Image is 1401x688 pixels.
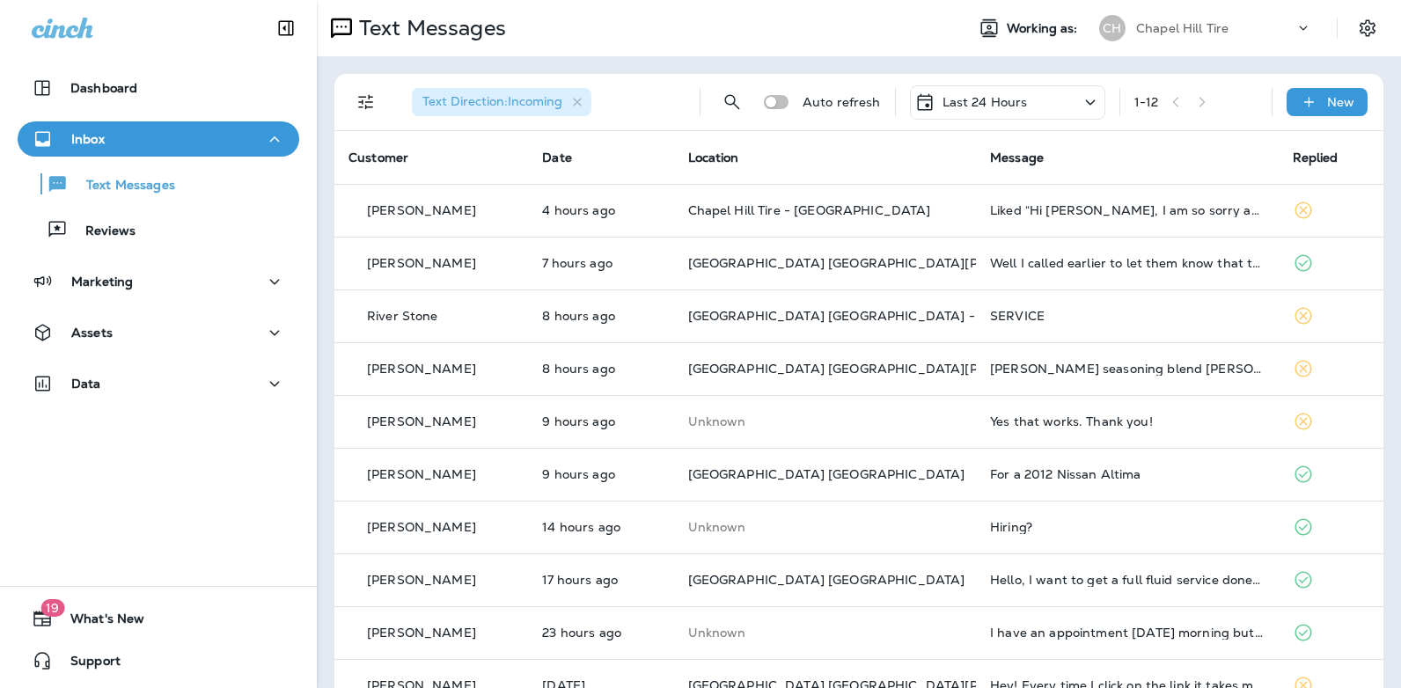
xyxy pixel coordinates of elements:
[18,70,299,106] button: Dashboard
[68,223,136,240] p: Reviews
[18,366,299,401] button: Data
[53,611,144,633] span: What's New
[688,626,963,640] p: This customer does not have a last location and the phone number they messaged is not assigned to...
[542,256,659,270] p: Aug 15, 2025 01:23 PM
[18,121,299,157] button: Inbox
[990,414,1265,428] div: Yes that works. Thank you!
[18,643,299,678] button: Support
[71,377,101,391] p: Data
[367,203,476,217] p: [PERSON_NAME]
[688,150,739,165] span: Location
[18,211,299,248] button: Reviews
[40,599,64,617] span: 19
[422,93,562,109] span: Text Direction : Incoming
[367,520,476,534] p: [PERSON_NAME]
[1352,12,1383,44] button: Settings
[688,308,1116,324] span: [GEOGRAPHIC_DATA] [GEOGRAPHIC_DATA] - [GEOGRAPHIC_DATA]
[367,309,438,323] p: River Stone
[71,274,133,289] p: Marketing
[18,315,299,350] button: Assets
[18,165,299,202] button: Text Messages
[71,326,113,340] p: Assets
[542,573,659,587] p: Aug 15, 2025 02:40 AM
[990,520,1265,534] div: Hiring?
[688,255,1075,271] span: [GEOGRAPHIC_DATA] [GEOGRAPHIC_DATA][PERSON_NAME]
[542,467,659,481] p: Aug 15, 2025 10:55 AM
[542,414,659,428] p: Aug 15, 2025 10:55 AM
[688,361,1075,377] span: [GEOGRAPHIC_DATA] [GEOGRAPHIC_DATA][PERSON_NAME]
[18,264,299,299] button: Marketing
[715,84,750,120] button: Search Messages
[1327,95,1354,109] p: New
[1099,15,1126,41] div: CH
[348,84,384,120] button: Filters
[688,572,965,588] span: [GEOGRAPHIC_DATA] [GEOGRAPHIC_DATA]
[542,362,659,376] p: Aug 15, 2025 11:46 AM
[18,601,299,636] button: 19What's New
[542,150,572,165] span: Date
[1293,150,1339,165] span: Replied
[1134,95,1159,109] div: 1 - 12
[688,414,963,428] p: This customer does not have a last location and the phone number they messaged is not assigned to...
[990,256,1265,270] div: Well I called earlier to let them know that the ingine light went off, so I canceled it until it ...
[1007,21,1082,36] span: Working as:
[352,15,506,41] p: Text Messages
[367,362,476,376] p: [PERSON_NAME]
[261,11,311,46] button: Collapse Sidebar
[367,573,476,587] p: [PERSON_NAME]
[990,626,1265,640] div: I have an appointment tomorrow morning but I won’t be able to make it. I’d like to reschedule to ...
[367,256,476,270] p: [PERSON_NAME]
[542,520,659,534] p: Aug 15, 2025 05:58 AM
[990,203,1265,217] div: Liked “Hi Matt, I am so sorry about this. We are tweaking our new system so this shouldn't happen...
[71,132,105,146] p: Inbox
[53,654,121,675] span: Support
[688,202,931,218] span: Chapel Hill Tire - [GEOGRAPHIC_DATA]
[70,81,137,95] p: Dashboard
[990,467,1265,481] div: For a 2012 Nissan Altima
[990,362,1265,376] div: Burris seasoning blend Chuck roast 2 Roma tomatoes Garlic Gluten free tortillas
[367,414,476,428] p: [PERSON_NAME]
[990,573,1265,587] div: Hello, I want to get a full fluid service done. Transmission, break, and coolant. Can you give me...
[348,150,408,165] span: Customer
[943,95,1028,109] p: Last 24 Hours
[367,467,476,481] p: [PERSON_NAME]
[803,95,881,109] p: Auto refresh
[542,309,659,323] p: Aug 15, 2025 11:55 AM
[990,309,1265,323] div: SERVICE
[367,626,476,640] p: [PERSON_NAME]
[412,88,591,116] div: Text Direction:Incoming
[990,150,1044,165] span: Message
[1136,21,1229,35] p: Chapel Hill Tire
[688,520,963,534] p: This customer does not have a last location and the phone number they messaged is not assigned to...
[542,203,659,217] p: Aug 15, 2025 04:08 PM
[688,466,965,482] span: [GEOGRAPHIC_DATA] [GEOGRAPHIC_DATA]
[542,626,659,640] p: Aug 14, 2025 08:48 PM
[69,178,175,194] p: Text Messages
